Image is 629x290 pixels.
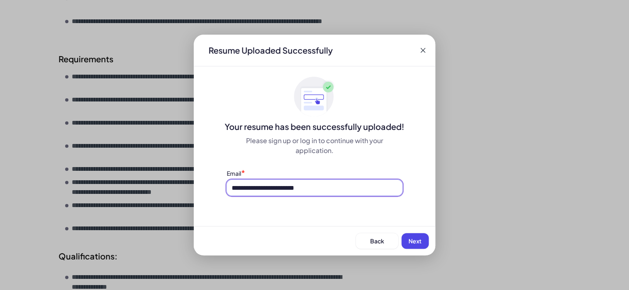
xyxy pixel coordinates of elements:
label: Email [227,170,241,177]
div: Your resume has been successfully uploaded! [194,121,435,132]
button: Back [356,233,398,249]
button: Next [401,233,429,249]
span: Back [370,237,384,245]
span: Next [408,237,422,245]
div: Please sign up or log in to continue with your application. [227,136,402,156]
div: Resume Uploaded Successfully [202,45,339,56]
img: ApplyedMaskGroup3.svg [294,76,335,118]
